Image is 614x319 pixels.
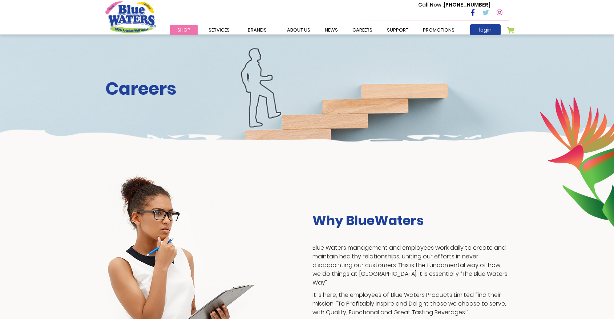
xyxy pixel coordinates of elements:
h2: Careers [105,78,509,99]
a: login [470,24,501,35]
p: Blue Waters management and employees work daily to create and maintain healthy relationships, uni... [312,244,509,287]
a: support [380,25,416,35]
a: News [318,25,345,35]
a: about us [280,25,318,35]
span: Shop [177,26,190,33]
p: [PHONE_NUMBER] [418,1,490,9]
a: Promotions [416,25,462,35]
p: It is here, the employees of Blue Waters Products Limited find their mission, “To Profitably Insp... [312,291,509,317]
span: Brands [248,26,267,33]
a: store logo [105,1,156,33]
a: careers [345,25,380,35]
span: Call Now : [418,1,444,8]
h3: Why BlueWaters [312,213,509,228]
span: Services [209,26,230,33]
img: career-intro-leaves.png [540,95,614,227]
